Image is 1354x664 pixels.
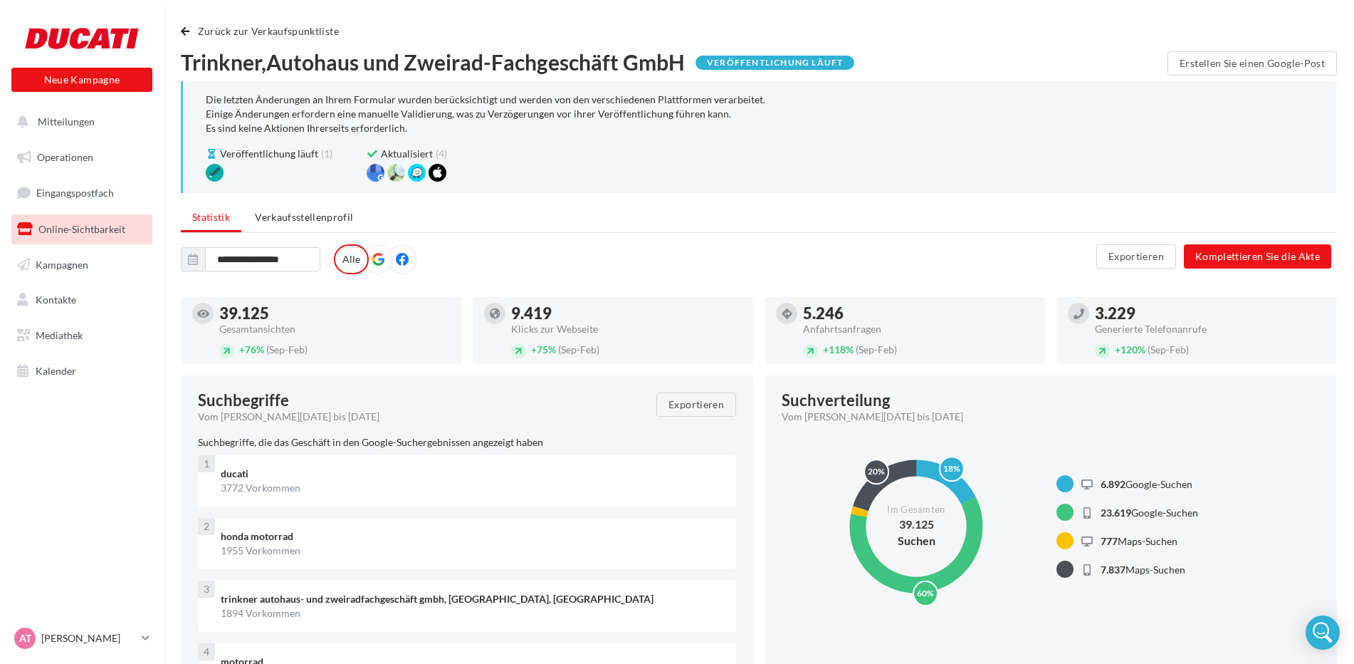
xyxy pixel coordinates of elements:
span: Kampagnen [36,258,88,270]
a: Komplettieren Sie die Akte [1178,249,1337,261]
span: 777 [1101,535,1118,547]
span: (Sep-Feb) [266,343,308,356]
span: Online-Sichtbarkeit [38,223,125,235]
span: + [239,343,245,356]
a: Operationen [9,142,155,172]
span: Veröffentlichung läuft [220,147,318,161]
div: 39.125 [219,306,450,321]
span: 120% [1115,343,1145,356]
span: 6.892 [1101,478,1125,490]
span: (Sep-Feb) [856,343,897,356]
span: 76% [239,343,264,356]
span: (Sep-Feb) [1148,343,1189,356]
span: (4) [436,147,447,161]
span: 75% [531,343,556,356]
span: Kontakte [36,294,76,306]
span: (Sep-Feb) [558,343,599,356]
div: 3.229 [1095,306,1326,321]
span: Verkaufsstellenprofil [255,211,353,223]
span: AT [19,631,31,645]
span: Zurück zur Verkaufspunktliste [198,25,339,37]
span: Eingangspostfach [36,187,114,199]
div: 9.419 [511,306,742,321]
span: Mitteilungen [38,115,95,128]
div: 1894 Vorkommen [221,606,725,621]
button: Zurück zur Verkaufspunktliste [181,23,345,40]
a: Eingangspostfach [9,177,155,208]
a: Kontakte [9,285,155,315]
div: 3772 Vorkommen [221,481,725,495]
div: Vom [PERSON_NAME][DATE] bis [DATE] [198,410,645,424]
span: Kalender [36,365,76,377]
a: Kalender [9,356,155,386]
div: Die letzten Änderungen an Ihrem Formular wurden berücksichtigt und werden von den verschiedenen P... [206,93,1314,135]
div: trinkner autohaus- und zweiradfachgeschäft gmbh, [GEOGRAPHIC_DATA], [GEOGRAPHIC_DATA] [221,592,725,606]
span: Maps-Suchen [1101,535,1177,547]
button: Mitteilungen [9,107,149,137]
div: Generierte Telefonanrufe [1095,324,1326,334]
span: 7.837 [1101,564,1125,576]
a: Mediathek [9,321,155,351]
div: Anfahrtsanfragen [803,324,1034,334]
button: Exportieren [1096,244,1176,269]
div: honda motorrad [221,529,725,544]
label: Alle [334,244,369,274]
span: Google-Suchen [1101,507,1198,519]
div: 1955 Vorkommen [221,544,725,558]
span: Maps-Suchen [1101,564,1185,576]
button: Exportieren [656,393,736,417]
div: 2 [198,518,215,535]
div: Suchverteilung [782,393,890,408]
p: [PERSON_NAME] [41,631,136,645]
span: 118% [823,343,854,356]
p: Suchbegriffe, die das Geschäft in den Google-Suchergebnissen angezeigt haben [198,435,736,450]
div: Open Intercom Messenger [1306,616,1340,650]
div: ducati [221,467,725,481]
button: Komplettieren Sie die Akte [1184,244,1331,269]
div: Gesamtansichten [219,324,450,334]
span: Mediathek [36,329,83,341]
span: Aktualisiert [381,147,433,161]
a: AT [PERSON_NAME] [11,625,152,652]
span: Suchbegriffe [198,393,289,408]
div: Veröffentlichung läuft [696,56,854,70]
span: + [823,343,829,356]
div: 4 [198,643,215,660]
span: + [531,343,537,356]
span: 23.619 [1101,507,1131,519]
div: 1 [198,455,215,472]
span: + [1115,343,1121,356]
span: Google-Suchen [1101,478,1192,490]
div: Klicks zur Webseite [511,324,742,334]
span: Operationen [37,151,93,163]
a: Kampagnen [9,250,155,280]
div: Vom [PERSON_NAME][DATE] bis [DATE] [782,410,1308,424]
div: 3 [198,581,215,598]
a: Online-Sichtbarkeit [9,214,155,244]
button: Neue Kampagne [11,68,152,92]
span: Trinkner,Autohaus und Zweirad-Fachgeschäft GmbH [181,51,685,73]
button: Erstellen Sie einen Google-Post [1167,51,1337,76]
span: (1) [321,147,332,161]
div: 5.246 [803,306,1034,321]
